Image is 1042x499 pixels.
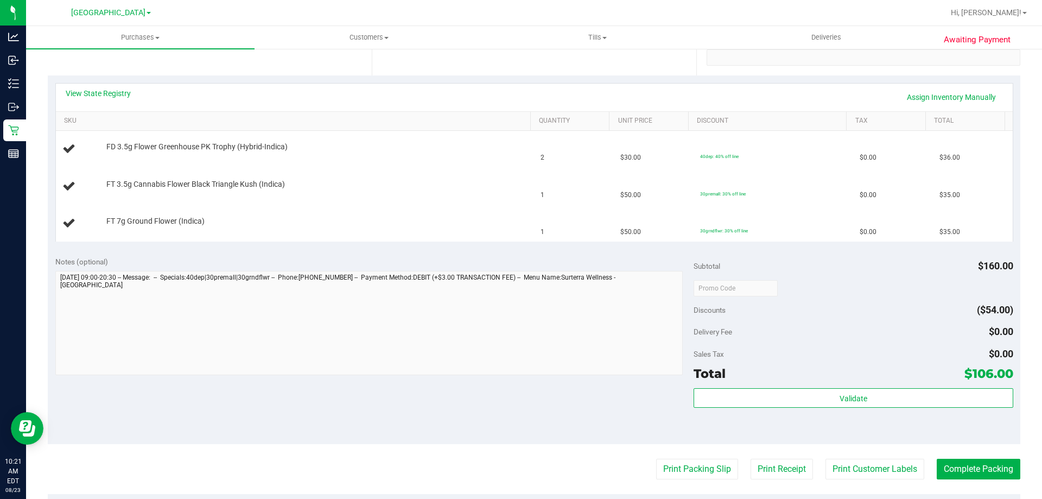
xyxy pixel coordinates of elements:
[989,326,1013,337] span: $0.00
[934,117,1000,125] a: Total
[939,153,960,163] span: $36.00
[8,55,19,66] inline-svg: Inbound
[55,257,108,266] span: Notes (optional)
[700,228,748,233] span: 30grndflwr: 30% off line
[255,33,482,42] span: Customers
[939,227,960,237] span: $35.00
[539,117,605,125] a: Quantity
[71,8,145,17] span: [GEOGRAPHIC_DATA]
[8,102,19,112] inline-svg: Outbound
[797,33,856,42] span: Deliveries
[860,190,876,200] span: $0.00
[5,457,21,486] p: 10:21 AM EDT
[712,26,941,49] a: Deliveries
[825,459,924,479] button: Print Customer Labels
[697,117,842,125] a: Discount
[541,190,544,200] span: 1
[26,26,255,49] a: Purchases
[5,486,21,494] p: 08/23
[694,280,778,296] input: Promo Code
[937,459,1020,479] button: Complete Packing
[939,190,960,200] span: $35.00
[11,412,43,445] iframe: Resource center
[620,227,641,237] span: $50.00
[694,300,726,320] span: Discounts
[8,148,19,159] inline-svg: Reports
[840,394,867,403] span: Validate
[751,459,813,479] button: Print Receipt
[8,78,19,89] inline-svg: Inventory
[255,26,483,49] a: Customers
[855,117,922,125] a: Tax
[620,153,641,163] span: $30.00
[483,26,711,49] a: Tills
[900,88,1003,106] a: Assign Inventory Manually
[978,260,1013,271] span: $160.00
[66,88,131,99] a: View State Registry
[860,227,876,237] span: $0.00
[64,117,526,125] a: SKU
[694,327,732,336] span: Delivery Fee
[8,125,19,136] inline-svg: Retail
[106,216,205,226] span: FT 7g Ground Flower (Indica)
[951,8,1021,17] span: Hi, [PERSON_NAME]!
[694,350,724,358] span: Sales Tax
[541,153,544,163] span: 2
[860,153,876,163] span: $0.00
[620,190,641,200] span: $50.00
[694,366,726,381] span: Total
[694,388,1013,408] button: Validate
[977,304,1013,315] span: ($54.00)
[26,33,255,42] span: Purchases
[964,366,1013,381] span: $106.00
[106,179,285,190] span: FT 3.5g Cannabis Flower Black Triangle Kush (Indica)
[484,33,711,42] span: Tills
[989,348,1013,359] span: $0.00
[700,191,746,197] span: 30premall: 30% off line
[8,31,19,42] inline-svg: Analytics
[618,117,684,125] a: Unit Price
[656,459,738,479] button: Print Packing Slip
[541,227,544,237] span: 1
[694,262,720,270] span: Subtotal
[106,142,288,152] span: FD 3.5g Flower Greenhouse PK Trophy (Hybrid-Indica)
[944,34,1011,46] span: Awaiting Payment
[700,154,739,159] span: 40dep: 40% off line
